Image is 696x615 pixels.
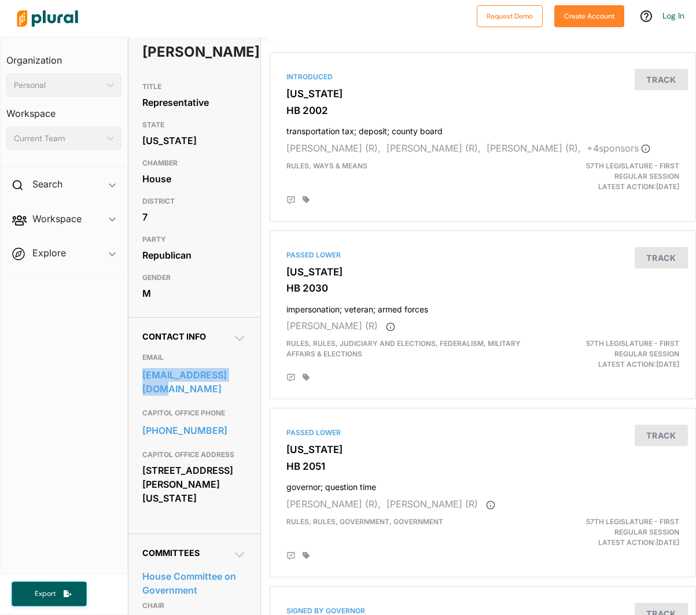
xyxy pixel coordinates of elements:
[551,161,688,192] div: Latest Action: [DATE]
[551,517,688,548] div: Latest Action: [DATE]
[586,517,679,536] span: 57th Legislature - First Regular Session
[635,425,688,446] button: Track
[286,373,296,382] div: Add Position Statement
[12,581,87,606] button: Export
[27,589,64,599] span: Export
[286,461,679,472] h3: HB 2051
[386,142,481,154] span: [PERSON_NAME] (R),
[142,132,247,149] div: [US_STATE]
[142,548,200,558] span: Committees
[142,366,247,397] a: [EMAIL_ADDRESS][DOMAIN_NAME]
[286,299,679,315] h4: impersonation; veteran; armed forces
[286,105,679,116] h3: HB 2002
[142,156,247,170] h3: CHAMBER
[286,250,679,260] div: Passed Lower
[286,282,679,294] h3: HB 2030
[635,247,688,268] button: Track
[286,428,679,438] div: Passed Lower
[142,351,247,364] h3: EMAIL
[586,339,679,358] span: 57th Legislature - First Regular Session
[286,121,679,137] h4: transportation tax; deposit; county board
[286,498,381,510] span: [PERSON_NAME] (R),
[587,142,650,154] span: + 4 sponsor s
[303,373,310,381] div: Add tags
[286,477,679,492] h4: governor; question time
[142,94,247,111] div: Representative
[6,97,121,122] h3: Workspace
[551,338,688,370] div: Latest Action: [DATE]
[286,320,378,332] span: [PERSON_NAME] (R)
[32,178,62,190] h2: Search
[286,266,679,278] h3: [US_STATE]
[142,332,206,341] span: Contact Info
[286,88,679,100] h3: [US_STATE]
[142,422,247,439] a: [PHONE_NUMBER]
[662,10,684,21] a: Log In
[286,196,296,205] div: Add Position Statement
[303,551,310,559] div: Add tags
[286,517,443,526] span: Rules, Rules, Government, Government
[286,444,679,455] h3: [US_STATE]
[286,72,679,82] div: Introduced
[142,170,247,187] div: House
[142,233,247,246] h3: PARTY
[303,196,310,204] div: Add tags
[635,69,688,90] button: Track
[554,5,624,27] button: Create Account
[142,246,247,264] div: Republican
[386,498,478,510] span: [PERSON_NAME] (R)
[6,43,121,69] h3: Organization
[142,80,247,94] h3: TITLE
[142,208,247,226] div: 7
[142,448,247,462] h3: CAPITOL OFFICE ADDRESS
[142,35,205,69] h1: [PERSON_NAME]
[142,194,247,208] h3: DISTRICT
[142,599,247,613] p: Chair
[14,132,102,145] div: Current Team
[286,339,521,358] span: Rules, Rules, Judiciary and Elections, Federalism, Military Affairs & Elections
[142,406,247,420] h3: CAPITOL OFFICE PHONE
[487,142,581,154] span: [PERSON_NAME] (R),
[14,79,102,91] div: Personal
[554,9,624,21] a: Create Account
[586,161,679,181] span: 57th Legislature - First Regular Session
[142,271,247,285] h3: GENDER
[286,161,367,170] span: Rules, Ways & Means
[286,551,296,561] div: Add Position Statement
[142,118,247,132] h3: STATE
[286,142,381,154] span: [PERSON_NAME] (R),
[142,285,247,302] div: M
[477,5,543,27] button: Request Demo
[477,9,543,21] a: Request Demo
[142,568,247,599] a: House Committee on Government
[142,462,247,507] div: [STREET_ADDRESS][PERSON_NAME][US_STATE]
